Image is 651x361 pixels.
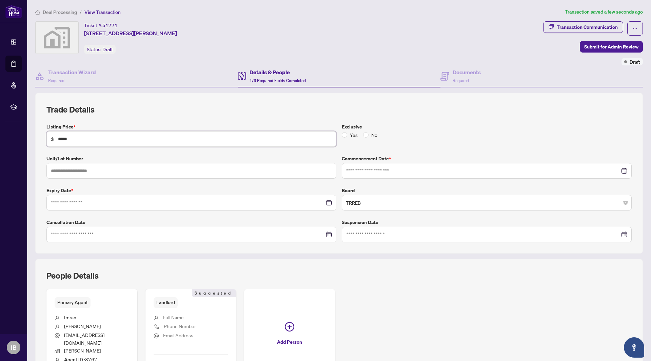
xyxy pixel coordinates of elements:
h2: Trade Details [46,104,632,115]
article: Transaction saved a few seconds ago [565,8,643,16]
span: [PERSON_NAME] [64,323,101,329]
button: Transaction Communication [543,21,623,33]
span: Suggested [192,289,236,297]
span: 1/3 Required Fields Completed [250,78,306,83]
h4: Details & People [250,68,306,76]
span: TRREB [346,196,628,209]
span: Draft [102,46,113,53]
h4: Documents [453,68,481,76]
span: close-circle [624,201,628,205]
img: logo [5,5,22,18]
div: Status: [84,45,116,54]
span: Draft [630,58,640,65]
img: svg%3e [36,22,78,54]
span: [PERSON_NAME] [64,347,101,354]
label: Exclusive [342,123,632,131]
span: No [369,131,380,139]
span: Yes [347,131,360,139]
span: Required [453,78,469,83]
span: Email Address [163,332,193,338]
span: Primary Agent [55,297,91,308]
span: Phone Number [164,323,196,329]
span: 51771 [102,22,118,28]
span: IB [11,343,17,352]
button: Open asap [624,337,644,358]
label: Cancellation Date [46,219,336,226]
span: Landlord [154,297,178,308]
span: plus-circle [285,322,294,332]
label: Board [342,187,632,194]
span: [STREET_ADDRESS][PERSON_NAME] [84,29,177,37]
span: View Transaction [84,9,121,15]
div: Ticket #: [84,21,118,29]
div: Transaction Communication [557,22,618,33]
span: ellipsis [633,26,637,31]
li: / [80,8,82,16]
h4: Transaction Wizard [48,68,96,76]
span: Imran [64,314,76,320]
span: [EMAIL_ADDRESS][DOMAIN_NAME] [64,332,104,346]
span: Submit for Admin Review [584,41,638,52]
label: Suspension Date [342,219,632,226]
span: home [35,10,40,15]
label: Commencement Date [342,155,632,162]
label: Listing Price [46,123,336,131]
span: Add Person [277,337,302,347]
span: $ [51,135,54,143]
span: Deal Processing [43,9,77,15]
label: Expiry Date [46,187,336,194]
button: Submit for Admin Review [580,41,643,53]
h2: People Details [46,270,99,281]
span: Full Name [163,314,184,320]
span: Required [48,78,64,83]
label: Unit/Lot Number [46,155,336,162]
